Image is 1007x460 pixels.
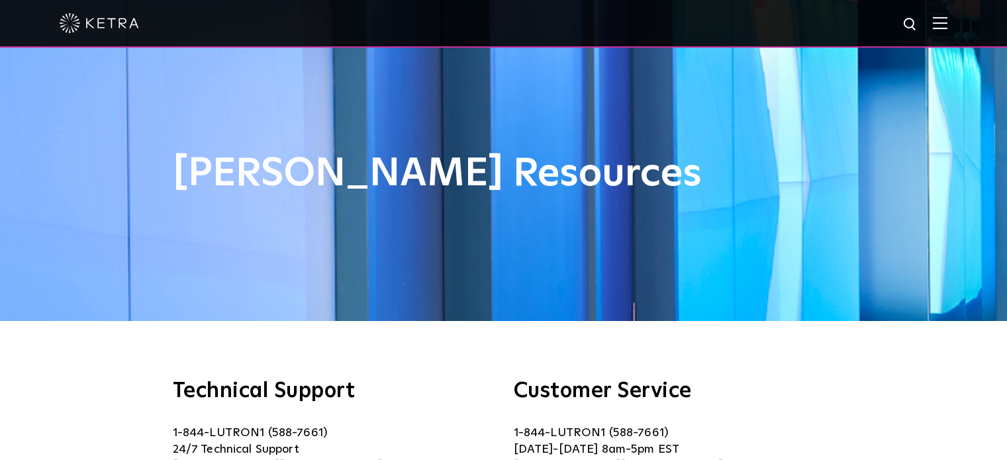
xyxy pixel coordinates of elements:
[173,381,494,402] h3: Technical Support
[173,152,835,196] h1: [PERSON_NAME] Resources
[60,13,139,33] img: ketra-logo-2019-white
[514,381,835,402] h3: Customer Service
[902,17,919,33] img: search icon
[933,17,947,29] img: Hamburger%20Nav.svg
